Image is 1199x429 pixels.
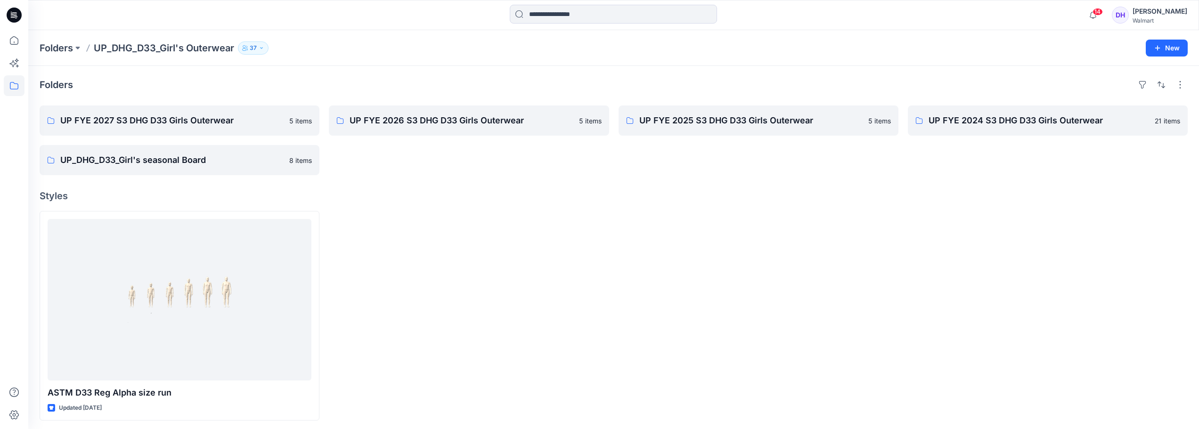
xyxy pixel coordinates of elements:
span: 14 [1093,8,1103,16]
a: Folders [40,41,73,55]
h4: Folders [40,79,73,90]
p: UP FYE 2025 S3 DHG D33 Girls Outerwear [639,114,863,127]
div: [PERSON_NAME] [1133,6,1187,17]
div: DH [1112,7,1129,24]
p: 8 items [289,155,312,165]
p: 21 items [1155,116,1180,126]
p: 5 items [579,116,602,126]
p: 5 items [868,116,891,126]
p: UP FYE 2026 S3 DHG D33 Girls Outerwear [350,114,573,127]
a: UP FYE 2027 S3 DHG D33 Girls Outerwear5 items [40,105,319,136]
p: UP FYE 2024 S3 DHG D33 Girls Outerwear [929,114,1149,127]
p: 5 items [289,116,312,126]
button: New [1146,40,1188,57]
p: ASTM D33 Reg Alpha size run [48,386,311,399]
p: UP_DHG_D33_Girl's Outerwear [94,41,234,55]
p: UP FYE 2027 S3 DHG D33 Girls Outerwear [60,114,284,127]
a: UP FYE 2026 S3 DHG D33 Girls Outerwear5 items [329,105,609,136]
a: UP FYE 2025 S3 DHG D33 Girls Outerwear5 items [619,105,898,136]
a: UP FYE 2024 S3 DHG D33 Girls Outerwear21 items [908,105,1188,136]
div: Walmart [1133,17,1187,24]
button: 37 [238,41,269,55]
a: ASTM D33 Reg Alpha size run [48,219,311,380]
p: Updated [DATE] [59,403,102,413]
p: UP_DHG_D33_Girl's seasonal Board [60,154,284,167]
h4: Styles [40,190,1188,202]
a: UP_DHG_D33_Girl's seasonal Board8 items [40,145,319,175]
p: 37 [250,43,257,53]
